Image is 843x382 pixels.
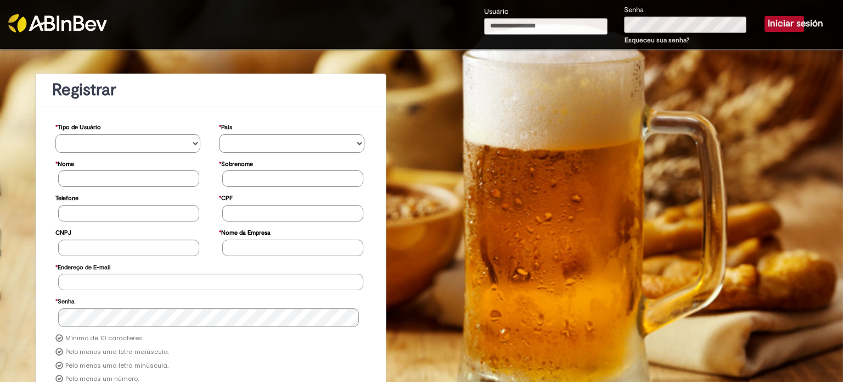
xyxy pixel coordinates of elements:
label: Sobrenome [219,155,253,171]
label: CNPJ [55,224,71,240]
label: Usuário [484,7,509,17]
img: ABInbev-white.png [8,14,107,32]
label: Senha [55,292,75,308]
label: Endereço de E-mail [55,258,110,274]
label: País [219,118,232,134]
button: Iniciar sesión [765,16,804,31]
label: Pelo menos uma letra minúscula. [65,362,168,370]
label: Nome [55,155,74,171]
label: Telefone [55,189,78,205]
label: Tipo de Usuário [55,118,101,134]
label: Nome da Empresa [219,224,271,240]
label: Senha [624,5,644,15]
label: Mínimo de 10 caracteres. [65,334,144,343]
label: Pelo menos uma letra maiúscula. [65,348,169,357]
a: Esqueceu sua senha? [625,36,689,45]
label: CPF [219,189,233,205]
h1: Registrar [52,81,369,99]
